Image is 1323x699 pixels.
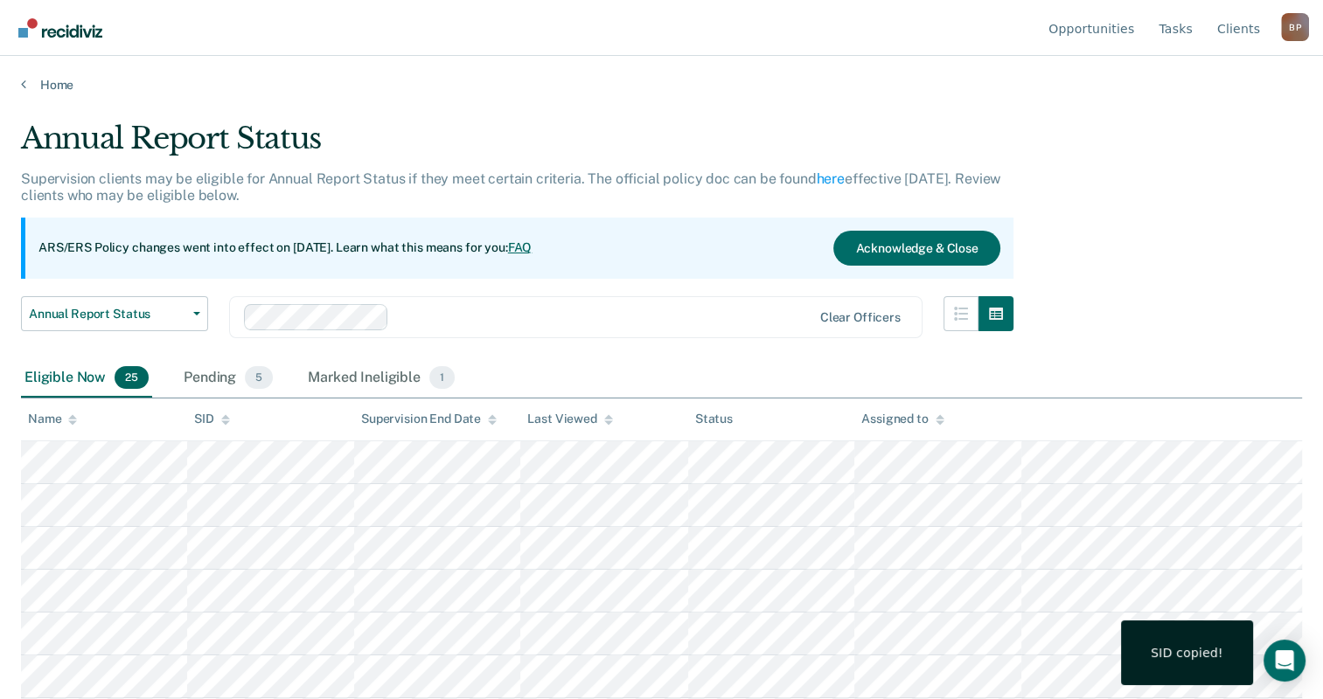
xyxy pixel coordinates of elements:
div: Last Viewed [527,412,612,426]
div: Clear officers [820,310,901,325]
p: ARS/ERS Policy changes went into effect on [DATE]. Learn what this means for you: [38,239,532,257]
div: Eligible Now25 [21,359,152,398]
div: Marked Ineligible1 [304,359,458,398]
img: Recidiviz [18,18,102,38]
div: Annual Report Status [21,121,1013,170]
button: Profile dropdown button [1281,13,1309,41]
p: Supervision clients may be eligible for Annual Report Status if they meet certain criteria. The o... [21,170,1000,204]
span: 25 [115,366,149,389]
a: here [817,170,845,187]
div: Status [695,412,733,426]
div: Pending5 [180,359,276,398]
span: 5 [245,366,273,389]
a: FAQ [508,240,533,254]
div: Open Intercom Messenger [1264,640,1306,682]
div: Supervision End Date [361,412,497,426]
button: Annual Report Status [21,296,208,331]
div: B P [1281,13,1309,41]
div: Assigned to [861,412,944,426]
div: SID copied! [1151,645,1223,661]
button: Acknowledge & Close [833,231,999,266]
div: Name [28,412,77,426]
span: 1 [429,366,455,389]
div: SID [194,412,230,426]
a: Home [21,77,1302,93]
span: Annual Report Status [29,307,186,322]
